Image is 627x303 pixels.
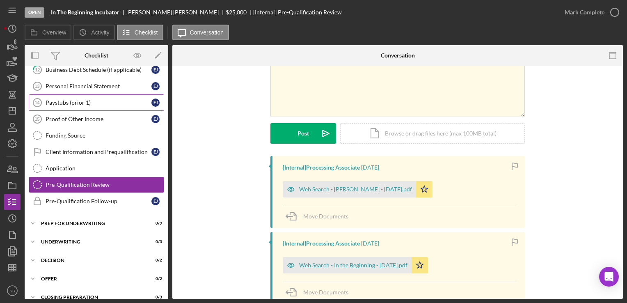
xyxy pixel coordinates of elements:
div: E J [151,99,160,107]
label: Checklist [135,29,158,36]
button: Web Search - [PERSON_NAME] - [DATE].pdf [283,181,432,197]
div: 0 / 2 [147,258,162,263]
div: Paystubs (prior 1) [46,99,151,106]
span: $25,000 [226,9,247,16]
label: Conversation [190,29,224,36]
a: Client Information and PrequailificationEJ [29,144,164,160]
div: 0 / 2 [147,276,162,281]
div: Web Search - [PERSON_NAME] - [DATE].pdf [299,186,412,193]
div: Prep for Underwriting [41,221,142,226]
tspan: 14 [34,100,40,105]
a: 13Personal Financial StatementEJ [29,78,164,94]
div: E J [151,66,160,74]
div: Closing Preparation [41,295,142,300]
div: E J [151,82,160,90]
div: Post [297,123,309,144]
div: Proof of Other Income [46,116,151,122]
span: Move Documents [303,289,348,296]
div: Offer [41,276,142,281]
div: Funding Source [46,132,164,139]
tspan: 12 [35,67,40,72]
div: Checklist [85,52,108,59]
div: E J [151,148,160,156]
a: 15Proof of Other IncomeEJ [29,111,164,127]
tspan: 13 [34,84,39,89]
button: Move Documents [283,282,357,303]
div: [PERSON_NAME] [PERSON_NAME] [126,9,226,16]
div: [Internal] Pre-Qualification Review [253,9,342,16]
div: Client Information and Prequailification [46,149,151,155]
button: Overview [25,25,71,40]
div: Pre-Qualification Follow-up [46,198,151,204]
div: Decision [41,258,142,263]
button: Conversation [172,25,229,40]
text: SS [10,289,15,293]
div: E J [151,197,160,205]
div: Open Intercom Messenger [599,267,619,287]
button: Mark Complete [556,4,623,21]
a: 12Business Debt Schedule (if applicable)EJ [29,62,164,78]
div: Application [46,165,164,172]
button: SS [4,282,21,299]
div: Conversation [381,52,415,59]
time: 2025-09-28 13:26 [361,240,379,247]
div: Pre-Qualification Review [46,181,164,188]
button: Move Documents [283,206,357,227]
label: Activity [91,29,109,36]
div: Business Debt Schedule (if applicable) [46,67,151,73]
div: Underwriting [41,239,142,244]
span: Move Documents [303,213,348,220]
a: Application [29,160,164,177]
div: Web Search - In the Beginning - [DATE].pdf [299,262,407,269]
a: 14Paystubs (prior 1)EJ [29,94,164,111]
div: [Internal] Processing Associate [283,240,360,247]
button: Web Search - In the Beginning - [DATE].pdf [283,257,428,273]
div: 0 / 9 [147,221,162,226]
b: In The Beginning Incubator [51,9,119,16]
div: 0 / 3 [147,239,162,244]
button: Post [270,123,336,144]
div: Mark Complete [565,4,604,21]
div: Open [25,7,44,18]
div: [Internal] Processing Associate [283,164,360,171]
label: Overview [42,29,66,36]
div: 0 / 3 [147,295,162,300]
a: Pre-Qualification Follow-upEJ [29,193,164,209]
button: Activity [73,25,114,40]
a: Funding Source [29,127,164,144]
tspan: 15 [34,117,39,122]
div: Personal Financial Statement [46,83,151,90]
button: Checklist [117,25,163,40]
div: E J [151,115,160,123]
time: 2025-09-28 13:26 [361,164,379,171]
a: Pre-Qualification Review [29,177,164,193]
